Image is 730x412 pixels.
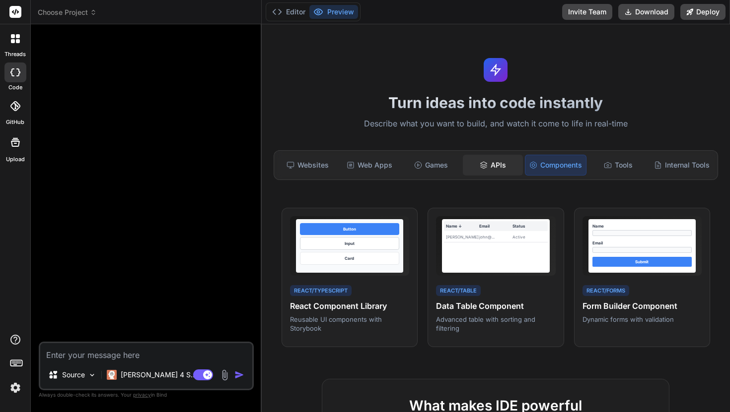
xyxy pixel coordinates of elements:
button: Invite Team [562,4,612,20]
div: Email [479,223,512,229]
p: Describe what you want to build, and watch it come to life in real-time [268,118,724,130]
div: Internal Tools [650,155,714,176]
h4: Data Table Component [436,300,555,312]
div: Submit [592,257,692,267]
img: settings [7,379,24,396]
h4: Form Builder Component [583,300,702,312]
div: Input [300,237,399,250]
div: john@... [479,234,512,240]
div: Components [525,155,586,176]
p: Always double-check its answers. Your in Bind [39,390,254,400]
button: Preview [309,5,358,19]
div: React/Table [436,285,481,296]
div: Games [401,155,461,176]
img: attachment [219,369,230,381]
div: Button [300,223,399,235]
div: Name ↓ [446,223,479,229]
div: APIs [463,155,522,176]
div: [PERSON_NAME] [446,234,479,240]
div: Card [300,252,399,265]
div: Websites [278,155,338,176]
span: privacy [133,392,151,398]
img: Claude 4 Sonnet [107,370,117,380]
span: Choose Project [38,7,97,17]
h1: Turn ideas into code instantly [268,94,724,112]
button: Deploy [680,4,726,20]
div: Email [592,240,692,246]
p: Reusable UI components with Storybook [290,315,409,333]
label: GitHub [6,118,24,126]
div: Web Apps [340,155,399,176]
label: threads [4,50,26,59]
h4: React Component Library [290,300,409,312]
button: Editor [268,5,309,19]
button: Download [618,4,674,20]
p: Source [62,370,85,380]
div: React/TypeScript [290,285,352,296]
div: Active [512,234,546,240]
p: Dynamic forms with validation [583,315,702,324]
div: Tools [588,155,648,176]
label: code [8,83,22,92]
label: Upload [6,155,25,164]
img: icon [234,370,244,380]
div: React/Forms [583,285,629,296]
p: Advanced table with sorting and filtering [436,315,555,333]
img: Pick Models [88,371,96,379]
div: Name [592,223,692,229]
p: [PERSON_NAME] 4 S.. [121,370,195,380]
